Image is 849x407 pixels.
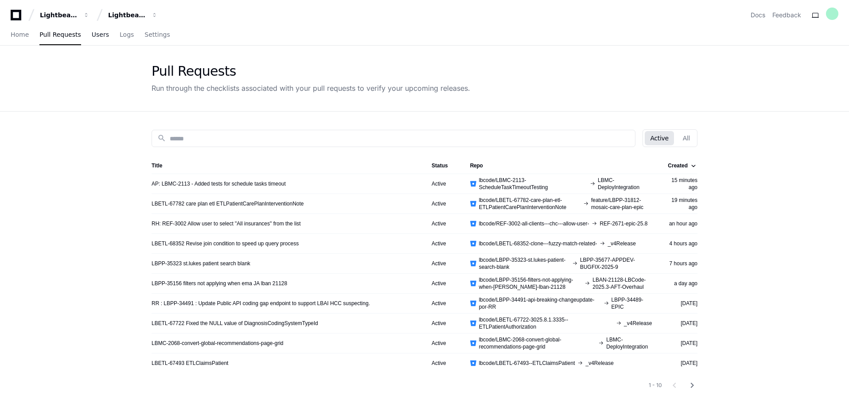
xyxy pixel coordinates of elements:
div: 1 - 10 [649,382,662,389]
a: Pull Requests [39,25,81,45]
div: Title [152,162,417,169]
span: LBMC-DeployIntegration [598,177,652,191]
a: RR : LBPP-34491 : Update Public API coding gap endpoint to support LBAI HCC suspecting. [152,300,370,307]
span: lbcode/LBPP-35323-st.lukes-patient-search-blank [479,256,569,271]
a: LBETL-68352 Revise join condition to speed up query process [152,240,299,247]
mat-icon: chevron_right [687,380,697,391]
button: Feedback [772,11,801,19]
div: Pull Requests [152,63,470,79]
span: LBPP-34489-EPIC [611,296,652,310]
span: lbcode/LBETL-67493--ETLClaimsPatient [479,360,575,367]
span: lbcode/LBPP-34491-api-breaking-changeupdate-por-RR [479,296,601,310]
div: Lightbeam Health [40,11,78,19]
span: Settings [144,32,170,37]
a: Users [92,25,109,45]
a: Settings [144,25,170,45]
div: Status [432,162,456,169]
div: [DATE] [666,360,697,367]
mat-icon: search [157,134,166,143]
div: Created [668,162,688,169]
span: feature/LBPP-31812-mosaic-care-plan-epic [591,197,652,211]
span: REF-2671-epic-25.8 [600,220,647,227]
th: Repo [463,158,659,174]
span: Logs [120,32,134,37]
div: Active [432,180,456,187]
span: Pull Requests [39,32,81,37]
a: Logs [120,25,134,45]
div: Lightbeam Health Solutions [108,11,146,19]
a: LBPP-35156 filters not applying when ema JA lban 21128 [152,280,287,287]
div: [DATE] [666,340,697,347]
div: Active [432,280,456,287]
span: _v4Release [585,360,613,367]
a: AP: LBMC-2113 - Added tests for schedule tasks timeout [152,180,286,187]
a: LBETL-67722 Fixed the NULL value of DiagnosisCodingSystemTypeId [152,320,318,327]
div: 19 minutes ago [666,197,697,211]
div: Active [432,360,456,367]
span: lbcode/LBETL-67782-care-plan-etl-ETLPatientCarePlanInterventionNote [479,197,580,211]
span: Users [92,32,109,37]
div: Active [432,260,456,267]
span: lbcode/LBETL-67722-3025.8.1.3335--ETLPatientAuthorization [479,316,613,330]
div: Created [668,162,696,169]
div: Active [432,320,456,327]
div: Active [432,240,456,247]
button: All [678,131,695,145]
div: Title [152,162,162,169]
div: Run through the checklists associated with your pull requests to verify your upcoming releases. [152,83,470,93]
div: 15 minutes ago [666,177,697,191]
div: [DATE] [666,320,697,327]
span: lbcode/REF-3002-all-clients---chc---allow-user- [479,220,589,227]
a: LBETL-67782 care plan etl ETLPatientCarePlanInterventionNote [152,200,304,207]
div: Active [432,200,456,207]
span: LBPP-35677-APPDEV-BUGFIX-2025-9 [580,256,652,271]
div: Active [432,220,456,227]
button: Lightbeam Health Solutions [105,7,161,23]
span: lbcode/LBMC-2068-convert-global-recommendations-page-grid [479,336,596,350]
div: 4 hours ago [666,240,697,247]
div: Active [432,300,456,307]
button: Active [645,131,674,145]
a: Home [11,25,29,45]
span: LBAN-21128-LBCode-2025.3-AFT-Overhaul [592,276,652,291]
span: lbcode/LBETL-68352-clone---fuzzy-match-related- [479,240,597,247]
a: Docs [751,11,765,19]
span: Home [11,32,29,37]
div: a day ago [666,280,697,287]
span: lbcode/LBMC-2113-ScheduleTaskTimeoutTesting [479,177,587,191]
a: LBETL-67493 ETLClaimsPatient [152,360,228,367]
a: LBPP-35323 st.lukes patient search blank [152,260,250,267]
div: [DATE] [666,300,697,307]
a: RH: REF-3002 Allow user to select "All insurances" from the list [152,220,301,227]
span: lbcode/LBPP-35156-filters-not-applying-when-[PERSON_NAME]-lban-21128 [479,276,582,291]
span: _v4Release [608,240,635,247]
button: Lightbeam Health [36,7,93,23]
div: Active [432,340,456,347]
div: an hour ago [666,220,697,227]
div: 7 hours ago [666,260,697,267]
span: _v4Release [624,320,652,327]
div: Status [432,162,448,169]
span: LBMC-DeployIntegration [606,336,652,350]
a: LBMC-2068-convert-global-recommendations-page-grid [152,340,283,347]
